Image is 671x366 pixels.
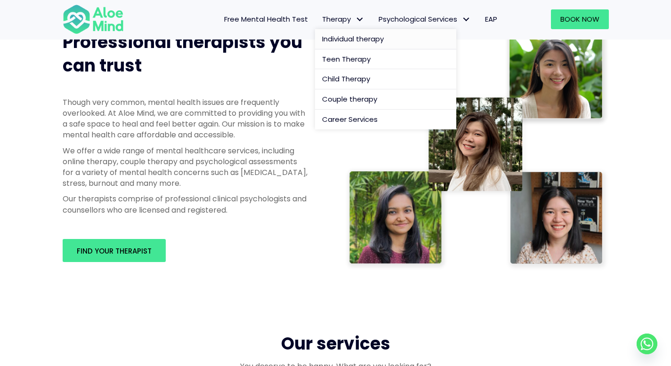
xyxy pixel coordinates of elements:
[551,9,609,29] a: Book Now
[322,34,384,44] span: Individual therapy
[322,94,377,104] span: Couple therapy
[372,9,478,29] a: Psychological ServicesPsychological Services: submenu
[478,9,504,29] a: EAP
[224,14,308,24] span: Free Mental Health Test
[63,4,124,35] img: Aloe mind Logo
[379,14,471,24] span: Psychological Services
[315,69,456,89] a: Child Therapy
[315,49,456,70] a: Teen Therapy
[315,89,456,110] a: Couple therapy
[63,239,166,262] a: Find your therapist
[63,30,302,78] span: Professional therapists you can trust
[77,246,152,256] span: Find your therapist
[460,13,473,26] span: Psychological Services: submenu
[315,29,456,49] a: Individual therapy
[322,114,378,124] span: Career Services
[63,97,307,141] p: Though very common, mental health issues are frequently overlooked. At Aloe Mind, we are committe...
[353,13,367,26] span: Therapy: submenu
[217,9,315,29] a: Free Mental Health Test
[315,9,372,29] a: TherapyTherapy: submenu
[315,110,456,129] a: Career Services
[637,334,657,354] a: Whatsapp
[485,14,497,24] span: EAP
[63,193,307,215] p: Our therapists comprise of professional clinical psychologists and counsellors who are licensed a...
[322,14,364,24] span: Therapy
[63,145,307,189] p: We offer a wide range of mental healthcare services, including online therapy, couple therapy and...
[345,21,609,271] img: Therapist collage
[322,74,370,84] span: Child Therapy
[560,14,599,24] span: Book Now
[281,332,390,356] span: Our services
[322,54,371,64] span: Teen Therapy
[136,9,504,29] nav: Menu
